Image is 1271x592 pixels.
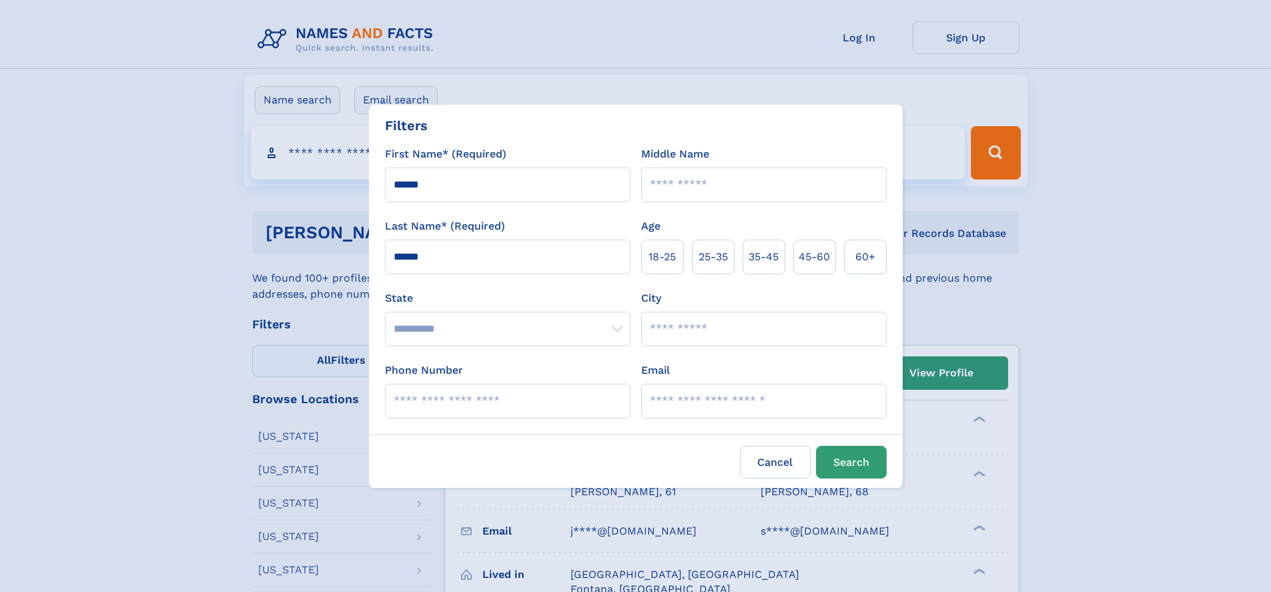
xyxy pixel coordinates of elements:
[799,249,830,265] span: 45‑60
[385,218,505,234] label: Last Name* (Required)
[641,362,670,378] label: Email
[385,290,630,306] label: State
[855,249,875,265] span: 60+
[649,249,676,265] span: 18‑25
[641,146,709,162] label: Middle Name
[749,249,779,265] span: 35‑45
[816,446,887,479] button: Search
[641,218,661,234] label: Age
[699,249,728,265] span: 25‑35
[385,362,463,378] label: Phone Number
[740,446,811,479] label: Cancel
[641,290,661,306] label: City
[385,115,428,135] div: Filters
[385,146,506,162] label: First Name* (Required)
